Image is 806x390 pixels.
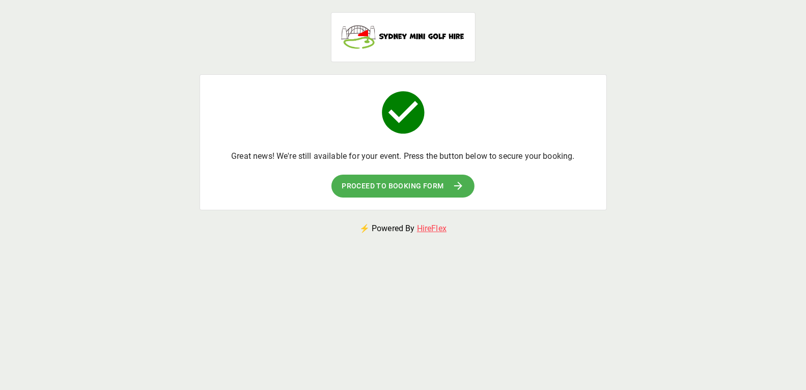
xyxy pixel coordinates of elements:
[417,224,447,233] a: HireFlex
[331,175,474,198] button: Proceed to booking form
[342,180,443,192] span: Proceed to booking form
[231,150,574,162] p: Great news! We're still available for your event. Press the button below to secure your booking.
[347,210,459,247] p: ⚡ Powered By
[340,21,467,51] img: undefined logo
